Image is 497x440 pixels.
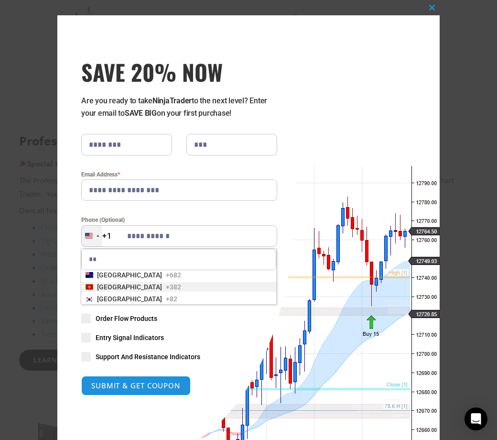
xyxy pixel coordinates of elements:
[96,333,164,342] span: Entry Signal Indicators
[125,109,157,118] strong: SAVE BIG
[81,58,277,85] span: SAVE 20% NOW
[81,333,277,342] label: Entry Signal Indicators
[81,314,277,323] label: Order Flow Products
[81,270,276,304] ul: List of countries
[97,294,162,304] span: [GEOGRAPHIC_DATA]
[81,95,277,120] p: Are you ready to take to the next level? Enter your email to on your first purchase!
[81,215,277,225] label: Phone (Optional)
[97,282,162,292] span: [GEOGRAPHIC_DATA]
[102,230,112,242] div: +1
[465,407,487,430] div: Open Intercom Messenger
[96,352,200,362] span: Support And Resistance Indicators
[166,282,181,292] span: +382
[166,270,181,280] span: +682
[81,249,276,270] input: Search
[81,170,277,179] label: Email Address
[96,314,157,323] span: Order Flow Products
[81,376,191,396] button: SUBMIT & GET COUPON
[152,96,192,105] strong: NinjaTrader
[81,352,277,362] label: Support And Resistance Indicators
[166,294,177,304] span: +82
[81,225,112,247] button: Selected country
[97,270,162,280] span: [GEOGRAPHIC_DATA]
